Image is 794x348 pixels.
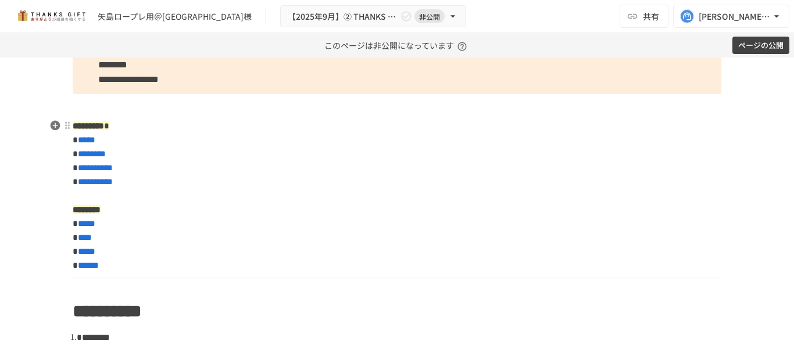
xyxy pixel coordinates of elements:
[98,10,252,23] div: 矢島ロープレ用＠[GEOGRAPHIC_DATA]様
[643,10,659,23] span: 共有
[673,5,789,28] button: [PERSON_NAME][EMAIL_ADDRESS][DOMAIN_NAME]
[732,37,789,55] button: ページの公開
[414,10,445,23] span: 非公開
[620,5,668,28] button: 共有
[288,9,398,24] span: 【2025年9月】② THANKS GIFTキックオフMTG
[280,5,466,28] button: 【2025年9月】② THANKS GIFTキックオフMTG非公開
[324,33,470,58] p: このページは非公開になっています
[699,9,771,24] div: [PERSON_NAME][EMAIL_ADDRESS][DOMAIN_NAME]
[14,7,88,26] img: mMP1OxWUAhQbsRWCurg7vIHe5HqDpP7qZo7fRoNLXQh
